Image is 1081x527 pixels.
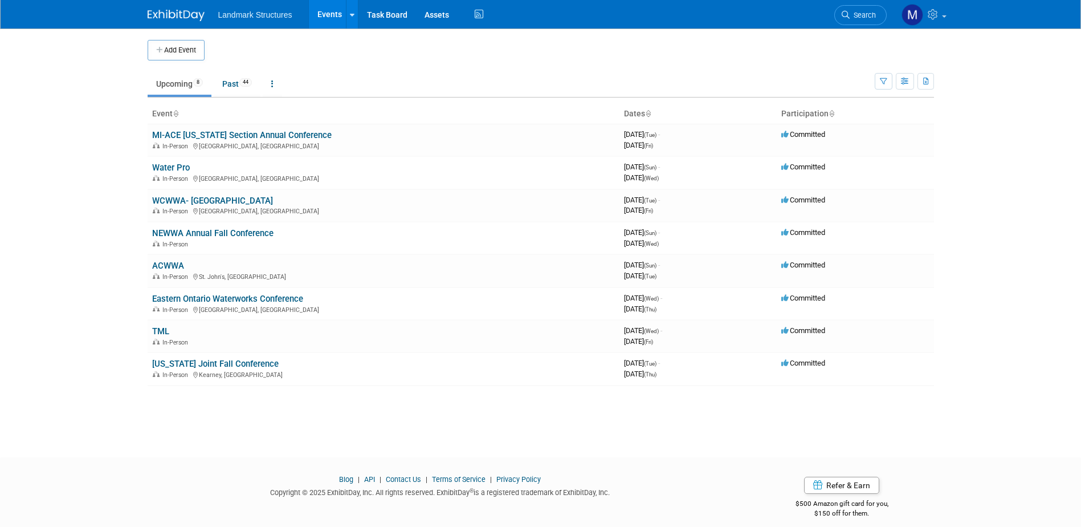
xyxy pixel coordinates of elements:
a: [US_STATE] Joint Fall Conference [152,359,279,369]
span: Committed [781,163,825,171]
span: - [658,228,660,237]
span: In-Person [162,273,191,281]
a: Terms of Service [432,475,486,484]
span: - [658,261,660,269]
span: (Tue) [644,197,656,204]
span: | [423,475,430,484]
div: [GEOGRAPHIC_DATA], [GEOGRAPHIC_DATA] [152,173,615,183]
span: (Wed) [644,328,659,334]
img: In-Person Event [153,339,160,344]
span: (Fri) [644,208,653,214]
span: - [658,359,660,367]
a: ACWWA [152,261,184,271]
a: Contact Us [386,475,421,484]
a: Water Pro [152,163,190,173]
span: (Fri) [644,339,653,345]
span: (Sun) [644,164,656,171]
span: Committed [781,294,825,302]
a: TML [152,326,169,337]
span: - [660,326,662,335]
span: | [487,475,495,484]
a: WCWWA- [GEOGRAPHIC_DATA] [152,196,273,206]
span: [DATE] [624,163,660,171]
a: NEWWA Annual Fall Conference [152,228,274,238]
div: [GEOGRAPHIC_DATA], [GEOGRAPHIC_DATA] [152,206,615,215]
span: (Thu) [644,306,656,313]
a: Sort by Event Name [173,109,178,118]
a: Sort by Start Date [645,109,651,118]
img: Maryann Tijerina [901,4,923,26]
div: $500 Amazon gift card for you, [750,492,934,518]
a: Past44 [214,73,260,95]
span: [DATE] [624,206,653,214]
span: [DATE] [624,305,656,313]
span: In-Person [162,175,191,183]
span: 44 [239,78,252,87]
span: [DATE] [624,196,660,204]
span: [DATE] [624,239,659,248]
span: In-Person [162,339,191,346]
span: [DATE] [624,130,660,139]
span: Search [850,11,876,19]
span: (Wed) [644,241,659,247]
a: Search [834,5,887,25]
span: - [660,294,662,302]
th: Dates [619,104,777,124]
img: In-Person Event [153,208,160,213]
sup: ® [470,488,474,494]
span: - [658,163,660,171]
div: St. John's, [GEOGRAPHIC_DATA] [152,271,615,281]
img: In-Person Event [153,306,160,312]
img: In-Person Event [153,273,160,279]
span: In-Person [162,241,191,248]
span: (Wed) [644,295,659,302]
a: Privacy Policy [496,475,541,484]
span: 8 [193,78,203,87]
div: Kearney, [GEOGRAPHIC_DATA] [152,370,615,379]
span: Committed [781,326,825,335]
a: Upcoming8 [148,73,211,95]
span: (Tue) [644,132,656,138]
a: MI-ACE [US_STATE] Section Annual Conference [152,130,332,140]
span: [DATE] [624,228,660,237]
span: Committed [781,130,825,139]
span: (Tue) [644,273,656,279]
span: In-Person [162,371,191,379]
span: Committed [781,261,825,269]
button: Add Event [148,40,205,60]
span: (Wed) [644,175,659,181]
a: Eastern Ontario Waterworks Conference [152,294,303,304]
img: In-Person Event [153,175,160,181]
div: $150 off for them. [750,509,934,518]
a: Refer & Earn [804,477,879,494]
span: Committed [781,359,825,367]
span: Landmark Structures [218,10,292,19]
img: In-Person Event [153,143,160,148]
span: (Fri) [644,143,653,149]
span: (Sun) [644,262,656,269]
span: - [658,196,660,204]
span: [DATE] [624,359,660,367]
span: [DATE] [624,370,656,378]
div: Copyright © 2025 ExhibitDay, Inc. All rights reserved. ExhibitDay is a registered trademark of Ex... [148,485,733,498]
span: (Thu) [644,371,656,378]
img: ExhibitDay [148,10,205,21]
a: Sort by Participation Type [829,109,834,118]
a: API [364,475,375,484]
th: Event [148,104,619,124]
span: In-Person [162,208,191,215]
span: - [658,130,660,139]
span: [DATE] [624,337,653,346]
span: Committed [781,196,825,204]
a: Blog [339,475,353,484]
span: [DATE] [624,261,660,269]
span: [DATE] [624,271,656,280]
span: | [377,475,384,484]
span: | [355,475,362,484]
span: [DATE] [624,173,659,182]
div: [GEOGRAPHIC_DATA], [GEOGRAPHIC_DATA] [152,305,615,314]
span: [DATE] [624,294,662,302]
span: [DATE] [624,326,662,335]
img: In-Person Event [153,371,160,377]
span: [DATE] [624,141,653,149]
